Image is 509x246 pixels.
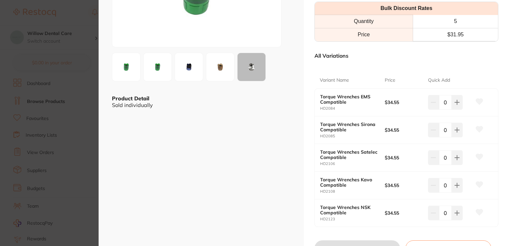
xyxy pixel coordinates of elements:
[320,162,385,166] small: HD2106
[320,177,378,188] b: Torque Wrenches Kavo Compatible
[238,53,265,81] div: + 1
[385,77,395,84] p: Price
[385,183,424,188] b: $34.55
[385,100,424,105] b: $34.55
[320,106,385,111] small: HD2084
[208,55,232,79] img: LWpwZy01OTAyOQ
[237,53,266,81] button: +1
[428,77,450,84] p: Quick Add
[315,15,413,28] th: Quantity
[112,102,290,108] div: Sold individually
[315,2,498,15] th: Bulk Discount Rates
[177,55,201,79] img: LWpwZy01OTAyOA
[320,77,349,84] p: Variant Name
[320,189,385,194] small: HD2108
[413,15,498,28] th: 5
[385,210,424,216] b: $34.55
[320,134,385,138] small: HD2085
[385,155,424,160] b: $34.55
[320,217,385,221] small: HD2123
[320,149,378,160] b: Torque Wrenches Satelec Compatible
[112,95,149,102] b: Product Detail
[314,52,348,59] p: All Variations
[385,127,424,133] b: $34.55
[114,55,138,79] img: LWpwZy01OTAyNg
[320,94,378,105] b: Torque Wrenches EMS Compatible
[320,205,378,215] b: Torque Wrenches NSK Compatible
[146,55,170,79] img: LWpwZy01OTAyNw
[315,28,413,41] td: Price
[320,122,378,132] b: Torque Wrenches Sirona Compatible
[413,28,498,41] td: $ 31.95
